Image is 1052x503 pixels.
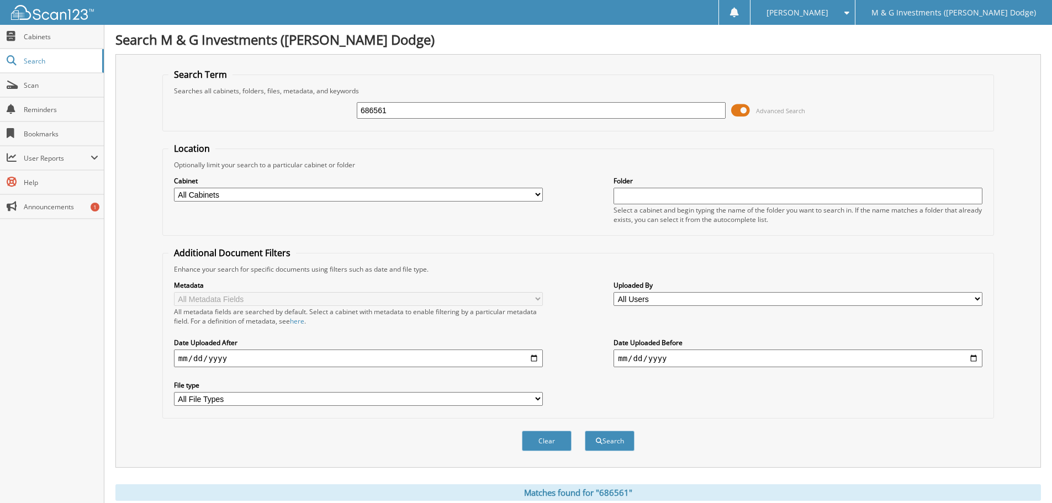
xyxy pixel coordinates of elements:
[871,9,1036,16] span: M & G Investments ([PERSON_NAME] Dodge)
[174,350,543,367] input: start
[168,160,988,170] div: Optionally limit your search to a particular cabinet or folder
[24,153,91,163] span: User Reports
[168,264,988,274] div: Enhance your search for specific documents using filters such as date and file type.
[115,30,1041,49] h1: Search M & G Investments ([PERSON_NAME] Dodge)
[91,203,99,211] div: 1
[766,9,828,16] span: [PERSON_NAME]
[24,56,97,66] span: Search
[168,68,232,81] legend: Search Term
[290,316,304,326] a: here
[168,86,988,96] div: Searches all cabinets, folders, files, metadata, and keywords
[614,350,982,367] input: end
[585,431,635,451] button: Search
[756,107,805,115] span: Advanced Search
[614,205,982,224] div: Select a cabinet and begin typing the name of the folder you want to search in. If the name match...
[24,32,98,41] span: Cabinets
[174,280,543,290] label: Metadata
[174,176,543,186] label: Cabinet
[614,176,982,186] label: Folder
[24,81,98,90] span: Scan
[115,484,1041,501] div: Matches found for "686561"
[168,142,215,155] legend: Location
[24,105,98,114] span: Reminders
[174,307,543,326] div: All metadata fields are searched by default. Select a cabinet with metadata to enable filtering b...
[24,178,98,187] span: Help
[174,380,543,390] label: File type
[168,247,296,259] legend: Additional Document Filters
[174,338,543,347] label: Date Uploaded After
[24,202,98,211] span: Announcements
[24,129,98,139] span: Bookmarks
[614,338,982,347] label: Date Uploaded Before
[614,280,982,290] label: Uploaded By
[522,431,572,451] button: Clear
[11,5,94,20] img: scan123-logo-white.svg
